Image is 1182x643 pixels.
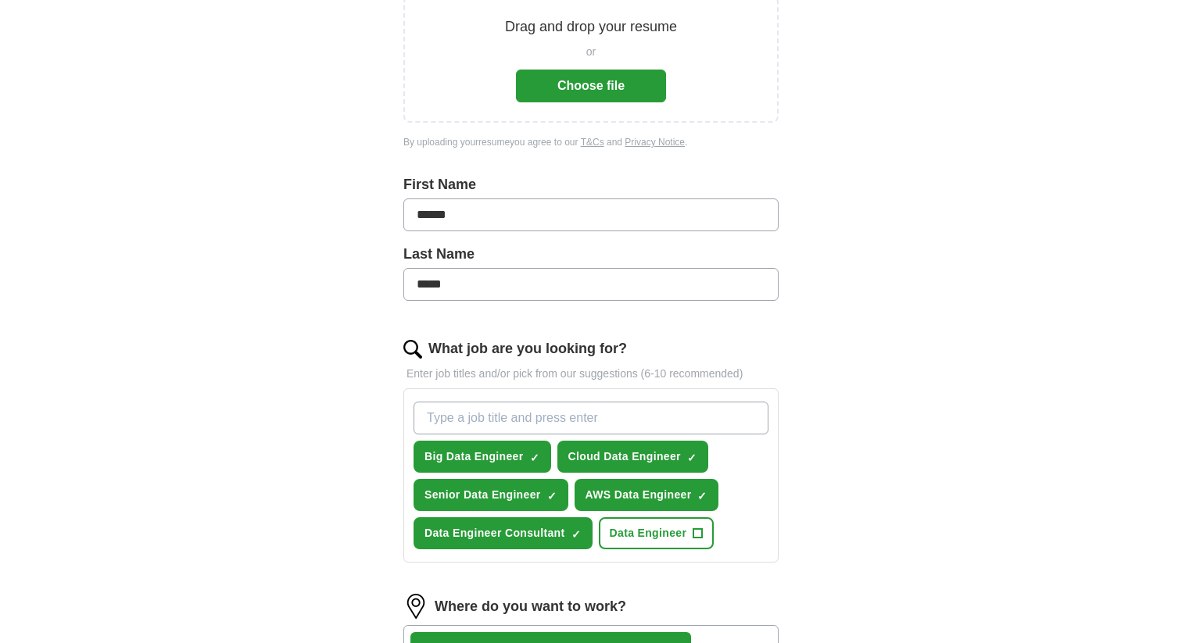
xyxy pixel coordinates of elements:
[414,441,551,473] button: Big Data Engineer✓
[403,244,779,265] label: Last Name
[581,137,604,148] a: T&Cs
[625,137,685,148] a: Privacy Notice
[403,366,779,382] p: Enter job titles and/or pick from our suggestions (6-10 recommended)
[414,517,593,549] button: Data Engineer Consultant✓
[403,340,422,359] img: search.png
[516,70,666,102] button: Choose file
[687,452,697,464] span: ✓
[575,479,719,511] button: AWS Data Engineer✓
[697,490,707,502] span: ✓
[599,517,715,549] button: Data Engineer
[424,525,565,541] span: Data Engineer Consultant
[568,448,681,465] span: Cloud Data Engineer
[403,594,428,619] img: location.png
[530,452,539,464] span: ✓
[424,487,541,503] span: Senior Data Engineer
[435,596,626,617] label: Where do you want to work?
[557,441,708,473] button: Cloud Data Engineer✓
[403,174,779,195] label: First Name
[414,402,768,434] input: Type a job title and press enter
[403,135,779,149] div: By uploading your resume you agree to our and .
[428,338,627,359] label: What job are you looking for?
[505,16,677,38] p: Drag and drop your resume
[414,479,568,511] button: Senior Data Engineer✓
[547,490,557,502] span: ✓
[586,487,692,503] span: AWS Data Engineer
[586,44,596,60] span: or
[610,525,687,541] span: Data Engineer
[424,448,524,465] span: Big Data Engineer
[571,528,581,541] span: ✓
